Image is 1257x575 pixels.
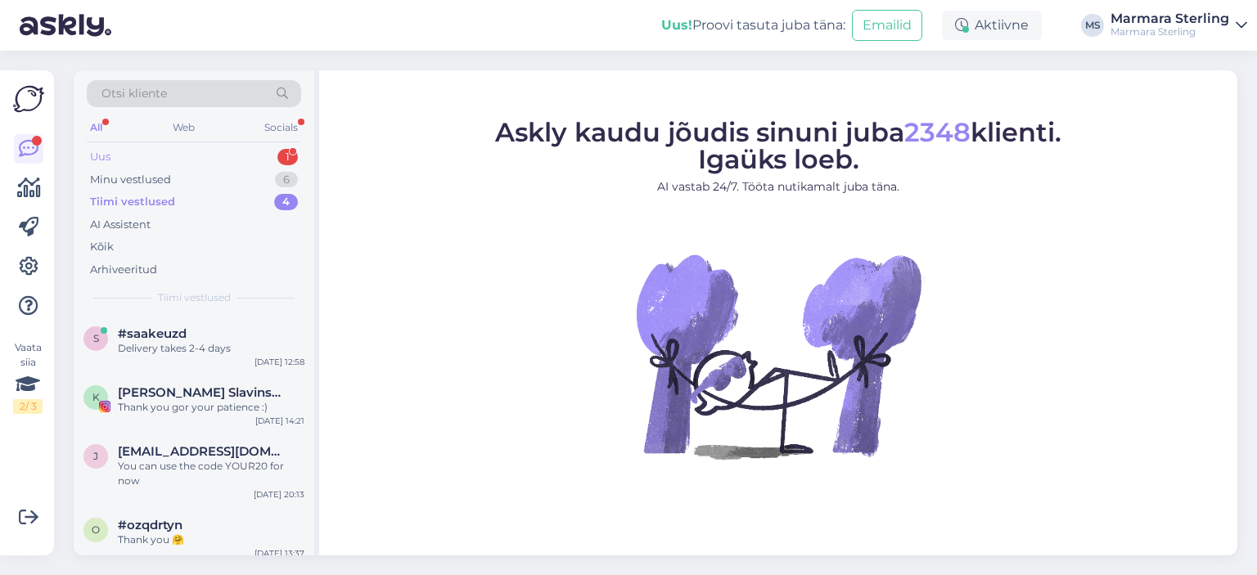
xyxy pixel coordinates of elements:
[118,532,304,547] div: Thank you 🤗
[275,172,298,188] div: 6
[942,11,1042,40] div: Aktiivne
[93,450,98,462] span: j
[90,262,157,278] div: Arhiveeritud
[87,117,106,138] div: All
[118,459,304,488] div: You can use the code YOUR20 for now
[661,16,845,35] div: Proovi tasuta juba täna:
[255,356,304,368] div: [DATE] 12:58
[255,547,304,559] div: [DATE] 13:37
[13,399,43,414] div: 2 / 3
[1111,12,1229,25] div: Marmara Sterling
[904,116,971,148] span: 2348
[274,194,298,210] div: 4
[1111,12,1247,38] a: Marmara SterlingMarmara Sterling
[90,239,114,255] div: Kõik
[495,178,1061,195] p: AI vastab 24/7. Tööta nutikamalt juba täna.
[169,117,198,138] div: Web
[13,83,44,115] img: Askly Logo
[92,523,100,536] span: o
[90,217,151,233] div: AI Assistent
[90,172,171,188] div: Minu vestlused
[277,149,298,165] div: 1
[118,518,182,532] span: #ozqdrtyn
[92,391,100,403] span: K
[101,85,167,102] span: Otsi kliente
[118,400,304,415] div: Thank you gor your patience :)
[13,340,43,414] div: Vaata siia
[118,444,288,459] span: j.vargaliene@gmail.com
[495,116,1061,175] span: Askly kaudu jõudis sinuni juba klienti. Igaüks loeb.
[158,290,231,305] span: Tiimi vestlused
[118,341,304,356] div: Delivery takes 2-4 days
[1111,25,1229,38] div: Marmara Sterling
[1081,14,1104,37] div: MS
[90,149,110,165] div: Uus
[93,332,99,344] span: s
[90,194,175,210] div: Tiimi vestlused
[254,488,304,501] div: [DATE] 20:13
[118,385,288,400] span: Karolina Kriukelytė Slavinskienė
[631,209,926,503] img: No Chat active
[661,17,692,33] b: Uus!
[255,415,304,427] div: [DATE] 14:21
[261,117,301,138] div: Socials
[118,326,187,341] span: #saakeuzd
[852,10,922,41] button: Emailid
